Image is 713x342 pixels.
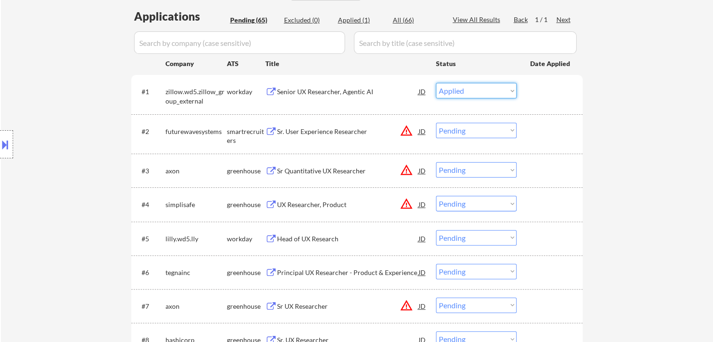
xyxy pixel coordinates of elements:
div: UX Researcher, Product [277,200,419,209]
button: warning_amber [400,299,413,312]
div: JD [418,297,427,314]
div: Next [556,15,571,24]
div: View All Results [453,15,503,24]
button: warning_amber [400,197,413,210]
div: Sr Quantitative UX Researcher [277,166,419,176]
div: workday [227,87,265,97]
div: JD [418,83,427,100]
div: Pending (65) [230,15,277,25]
div: #6 [142,268,158,277]
div: #7 [142,302,158,311]
div: ATS [227,59,265,68]
div: Title [265,59,427,68]
div: JD [418,123,427,140]
div: Senior UX Researcher, Agentic AI [277,87,419,97]
div: workday [227,234,265,244]
div: All (66) [393,15,440,25]
div: axon [165,302,227,311]
div: axon [165,166,227,176]
div: Applications [134,11,227,22]
div: JD [418,264,427,281]
div: simplisafe [165,200,227,209]
div: Company [165,59,227,68]
div: greenhouse [227,166,265,176]
div: greenhouse [227,200,265,209]
div: 1 / 1 [535,15,556,24]
div: JD [418,162,427,179]
div: Principal UX Researcher - Product & Experience [277,268,419,277]
div: JD [418,196,427,213]
div: Date Applied [530,59,571,68]
div: greenhouse [227,268,265,277]
div: zillow.wd5.zillow_group_external [165,87,227,105]
button: warning_amber [400,164,413,177]
div: tegnainc [165,268,227,277]
button: warning_amber [400,124,413,137]
div: greenhouse [227,302,265,311]
div: futurewavesystems [165,127,227,136]
div: #5 [142,234,158,244]
div: Back [514,15,529,24]
div: Head of UX Research [277,234,419,244]
input: Search by company (case sensitive) [134,31,345,54]
div: Excluded (0) [284,15,331,25]
div: lilly.wd5.lly [165,234,227,244]
div: JD [418,230,427,247]
input: Search by title (case sensitive) [354,31,577,54]
div: Sr. User Experience Researcher [277,127,419,136]
div: Applied (1) [338,15,385,25]
div: Sr UX Researcher [277,302,419,311]
div: Status [436,55,517,72]
div: smartrecruiters [227,127,265,145]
